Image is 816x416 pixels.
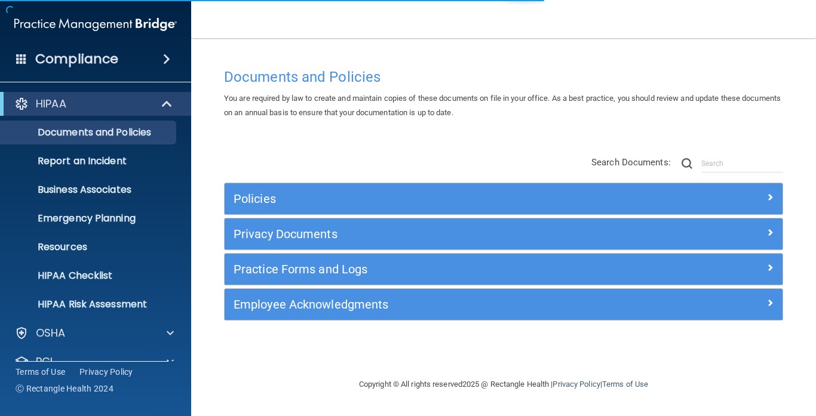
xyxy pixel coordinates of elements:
span: Search Documents: [591,157,671,168]
h5: Policies [234,192,634,205]
p: Report an Incident [8,155,171,167]
input: Search [701,155,783,172]
p: Business Associates [8,184,171,196]
a: Terms of Use [602,380,648,389]
h5: Practice Forms and Logs [234,263,634,276]
a: PCI [14,355,174,369]
img: ic-search.3b580494.png [682,158,692,169]
h5: Employee Acknowledgments [234,298,634,311]
p: PCI [36,355,53,369]
h5: Privacy Documents [234,227,634,241]
a: Privacy Policy [553,380,600,389]
a: HIPAA [14,97,173,111]
a: Privacy Policy [79,366,133,378]
p: Documents and Policies [8,127,171,138]
div: Copyright © All rights reserved 2025 @ Rectangle Health | | [286,365,722,403]
a: OSHA [14,326,174,340]
p: Resources [8,241,171,253]
span: Ⓒ Rectangle Health 2024 [16,383,113,395]
a: Policies [234,189,774,208]
a: Practice Forms and Logs [234,260,774,279]
p: HIPAA Checklist [8,270,171,282]
a: Employee Acknowledgments [234,295,774,314]
span: You are required by law to create and maintain copies of these documents on file in your office. ... [224,94,781,117]
h4: Compliance [35,51,118,67]
h4: Documents and Policies [224,69,783,85]
p: OSHA [36,326,66,340]
p: Emergency Planning [8,212,171,224]
a: Terms of Use [16,366,65,378]
img: PMB logo [14,13,177,36]
a: Privacy Documents [234,224,774,244]
p: HIPAA [36,97,66,111]
p: HIPAA Risk Assessment [8,298,171,310]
